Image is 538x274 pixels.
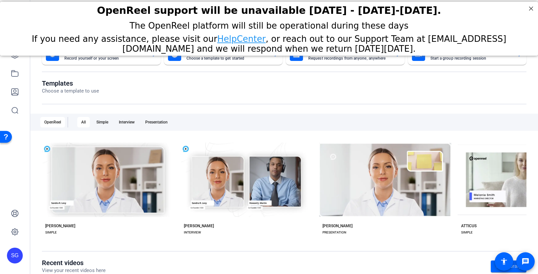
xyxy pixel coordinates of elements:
[77,117,90,127] div: All
[491,260,526,272] a: Go to library
[430,56,512,60] mat-card-subtitle: Start a group recording session
[217,32,266,42] a: HelpCenter
[92,117,112,127] div: Simple
[8,3,530,14] h2: OpenReel support will be unavailable Thursday - Friday, October 16th-17th.
[186,56,268,60] mat-card-subtitle: Choose a template to get started
[115,117,139,127] div: Interview
[45,223,75,229] div: [PERSON_NAME]
[64,56,146,60] mat-card-subtitle: Record yourself or your screen
[322,223,353,229] div: [PERSON_NAME]
[42,79,99,87] h1: Templates
[42,259,106,267] h1: Recent videos
[184,223,214,229] div: [PERSON_NAME]
[184,230,201,235] div: INTERVIEW
[32,32,506,52] span: If you need any assistance, please visit our , or reach out to our Support Team at [EMAIL_ADDRESS...
[527,3,535,11] div: Close Step
[521,258,529,265] mat-icon: message
[322,230,346,235] div: PRESENTATION
[308,56,390,60] mat-card-subtitle: Request recordings from anyone, anywhere
[461,230,473,235] div: SIMPLE
[500,258,508,265] mat-icon: accessibility
[7,248,23,263] div: SG
[129,19,408,29] span: The OpenReel platform will still be operational during these days
[461,223,477,229] div: ATTICUS
[42,87,99,95] p: Choose a template to use
[141,117,172,127] div: Presentation
[40,117,65,127] div: OpenReel
[45,230,57,235] div: SIMPLE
